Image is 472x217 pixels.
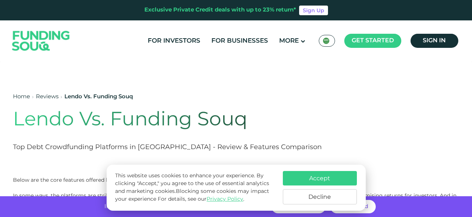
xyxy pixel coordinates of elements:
span: Below are the core features offered by Funding Souq and Lendo! [13,177,321,183]
span: More [279,38,299,44]
span: Sign in [423,38,446,43]
span: In some ways, the platforms are strikingly similar: They each offer fast and . They also both boa... [13,192,456,207]
span: Get started [352,38,394,43]
span: For details, see our . [158,197,244,202]
div: Lendo Vs. Funding Souq [64,93,133,101]
a: Reviews [36,94,58,99]
a: For Investors [146,35,202,47]
span: Invest with no hidden fees and get returns of up to [104,204,244,209]
a: Home [13,94,30,99]
a: For Businesses [210,35,270,47]
img: Logo [5,22,77,60]
p: This website uses cookies to enhance your experience. By clicking "Accept," you agree to the use ... [115,172,275,203]
a: Sign in [411,34,458,48]
img: SA Flag [323,37,329,44]
button: Decline [283,189,357,204]
h1: Lendo Vs. Funding Souq [13,109,371,132]
div: Exclusive Private Credit deals with up to 23% return* [144,6,296,14]
span: Blocking some cookies may impact your experience [115,189,269,202]
button: Accept [283,171,357,185]
a: Privacy Policy [207,197,243,202]
a: Sign Up [299,6,328,15]
h2: Top Debt Crowdfunding Platforms in [GEOGRAPHIC_DATA] - Review & Features Comparison [13,143,371,152]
